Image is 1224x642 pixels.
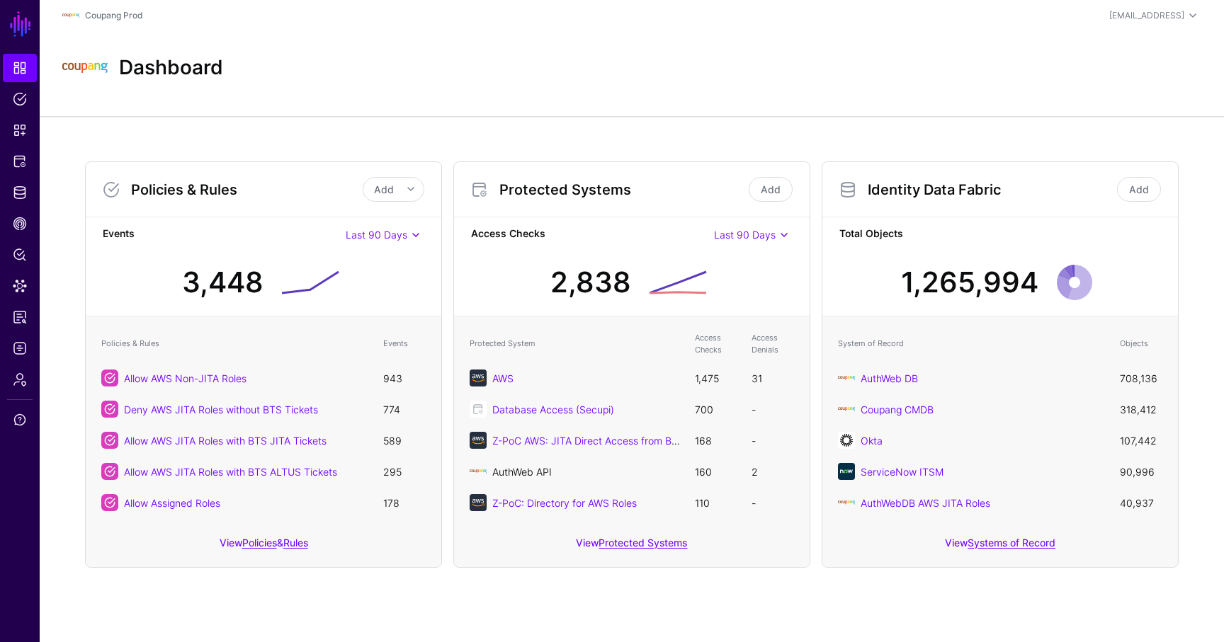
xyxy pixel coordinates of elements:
td: 708,136 [1113,362,1169,394]
span: Add [374,183,394,195]
span: Logs [13,341,27,355]
a: Deny AWS JITA Roles without BTS Tickets [124,403,318,415]
h3: Identity Data Fabric [868,181,1114,198]
td: 110 [688,487,744,518]
h3: Protected Systems [499,181,746,198]
a: CAEP Hub [3,210,37,238]
a: Identity Data Fabric [3,178,37,207]
th: Access Denials [744,325,801,362]
a: Protected Systems [3,147,37,176]
td: 700 [688,394,744,425]
a: Systems of Record [968,537,1055,549]
div: 2,838 [550,261,631,304]
span: Policies [13,92,27,106]
span: Last 90 Days [714,229,776,241]
td: 168 [688,425,744,456]
span: Support [13,413,27,427]
div: [EMAIL_ADDRESS] [1109,9,1184,22]
img: svg+xml;base64,PHN2ZyB3aWR0aD0iNjQiIGhlaWdodD0iNjQiIHZpZXdCb3g9IjAgMCA2NCA2NCIgZmlsbD0ibm9uZSIgeG... [470,494,487,511]
img: svg+xml;base64,PHN2ZyB3aWR0aD0iNjQiIGhlaWdodD0iNjQiIHZpZXdCb3g9IjAgMCA2NCA2NCIgZmlsbD0ibm9uZSIgeG... [838,432,855,449]
strong: Total Objects [839,226,1161,243]
td: - [744,394,801,425]
a: AuthWebDB AWS JITA Roles [861,497,990,509]
span: Admin [13,372,27,386]
img: svg+xml;base64,PHN2ZyB3aWR0aD0iNjQiIGhlaWdodD0iNjQiIHZpZXdCb3g9IjAgMCA2NCA2NCIgZmlsbD0ibm9uZSIgeG... [470,369,487,386]
td: 90,996 [1113,456,1169,487]
th: Policies & Rules [94,325,376,362]
a: Z-PoC AWS: JITA Direct Access from BTS ALTUS (ignoring AuthWeb) [492,435,808,447]
span: Data Lens [13,279,27,293]
th: Events [376,325,433,362]
td: 943 [376,362,433,394]
a: Policy Lens [3,241,37,269]
img: svg+xml;base64,PHN2ZyBpZD0iTG9nbyIgeG1sbnM9Imh0dHA6Ly93d3cudzMub3JnLzIwMDAvc3ZnIiB3aWR0aD0iMTIxLj... [838,494,855,511]
a: Logs [3,334,37,362]
td: 178 [376,487,433,518]
td: - [744,425,801,456]
a: AuthWeb API [492,466,552,478]
a: Allow AWS Non-JITA Roles [124,372,246,384]
td: 774 [376,394,433,425]
div: 3,448 [182,261,263,304]
a: Policies [3,85,37,113]
a: Data Lens [3,272,37,300]
a: Database Access (Secupi) [492,403,614,415]
img: svg+xml;base64,PHN2ZyBpZD0iTG9nbyIgeG1sbnM9Imh0dHA6Ly93d3cudzMub3JnLzIwMDAvc3ZnIiB3aWR0aD0iMTIxLj... [62,45,108,91]
span: Protected Systems [13,154,27,168]
a: Coupang Prod [85,10,142,21]
td: 2 [744,456,801,487]
span: Policy Lens [13,248,27,262]
a: Okta [861,435,883,447]
td: 318,412 [1113,394,1169,425]
a: AuthWeb DB [861,372,918,384]
img: svg+xml;base64,PHN2ZyBpZD0iTG9nbyIgeG1sbnM9Imh0dHA6Ly93d3cudzMub3JnLzIwMDAvc3ZnIiB3aWR0aD0iMTIxLj... [838,401,855,418]
a: Add [749,177,793,202]
a: Dashboard [3,54,37,82]
strong: Access Checks [471,226,714,243]
a: Coupang CMDB [861,403,934,415]
div: View & [86,527,441,567]
a: Access Reporting [3,303,37,331]
span: Identity Data Fabric [13,185,27,200]
th: Protected System [463,325,688,362]
th: Access Checks [688,325,744,362]
img: svg+xml;base64,PHN2ZyBpZD0iTG9nbyIgeG1sbnM9Imh0dHA6Ly93d3cudzMub3JnLzIwMDAvc3ZnIiB3aWR0aD0iMTIxLj... [838,369,855,386]
img: svg+xml;base64,PHN2ZyBpZD0iTG9nbyIgeG1sbnM9Imh0dHA6Ly93d3cudzMub3JnLzIwMDAvc3ZnIiB3aWR0aD0iMTIxLj... [470,463,487,480]
td: 31 [744,362,801,394]
img: svg+xml;base64,PHN2ZyB3aWR0aD0iNjQiIGhlaWdodD0iNjQiIHZpZXdCb3g9IjAgMCA2NCA2NCIgZmlsbD0ibm9uZSIgeG... [470,432,487,449]
td: 107,442 [1113,425,1169,456]
a: Policies [242,537,277,549]
div: 1,265,994 [901,261,1038,304]
img: svg+xml;base64,PHN2ZyB3aWR0aD0iNjQiIGhlaWdodD0iNjQiIHZpZXdCb3g9IjAgMCA2NCA2NCIgZmlsbD0ibm9uZSIgeG... [838,463,855,480]
a: Allow Assigned Roles [124,497,220,509]
a: Allow AWS JITA Roles with BTS ALTUS Tickets [124,466,337,478]
a: Rules [283,537,308,549]
a: Snippets [3,116,37,144]
td: 40,937 [1113,487,1169,518]
a: Allow AWS JITA Roles with BTS JITA Tickets [124,435,327,447]
a: ServiceNow ITSM [861,466,943,478]
th: Objects [1113,325,1169,362]
span: Snippets [13,123,27,137]
td: 160 [688,456,744,487]
a: Protected Systems [599,537,687,549]
span: CAEP Hub [13,217,27,231]
td: 295 [376,456,433,487]
a: Admin [3,365,37,394]
h2: Dashboard [119,56,223,80]
a: Z-PoC: Directory for AWS Roles [492,497,637,509]
div: View [454,527,810,567]
div: View [822,527,1178,567]
td: 1,475 [688,362,744,394]
th: System of Record [831,325,1113,362]
a: Add [1117,177,1161,202]
td: - [744,487,801,518]
td: 589 [376,425,433,456]
img: svg+xml;base64,PHN2ZyBpZD0iTG9nbyIgeG1sbnM9Imh0dHA6Ly93d3cudzMub3JnLzIwMDAvc3ZnIiB3aWR0aD0iMTIxLj... [62,7,79,24]
a: SGNL [8,8,33,40]
a: AWS [492,372,514,384]
span: Dashboard [13,61,27,75]
h3: Policies & Rules [131,181,363,198]
span: Last 90 Days [346,229,407,241]
strong: Events [103,226,346,243]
